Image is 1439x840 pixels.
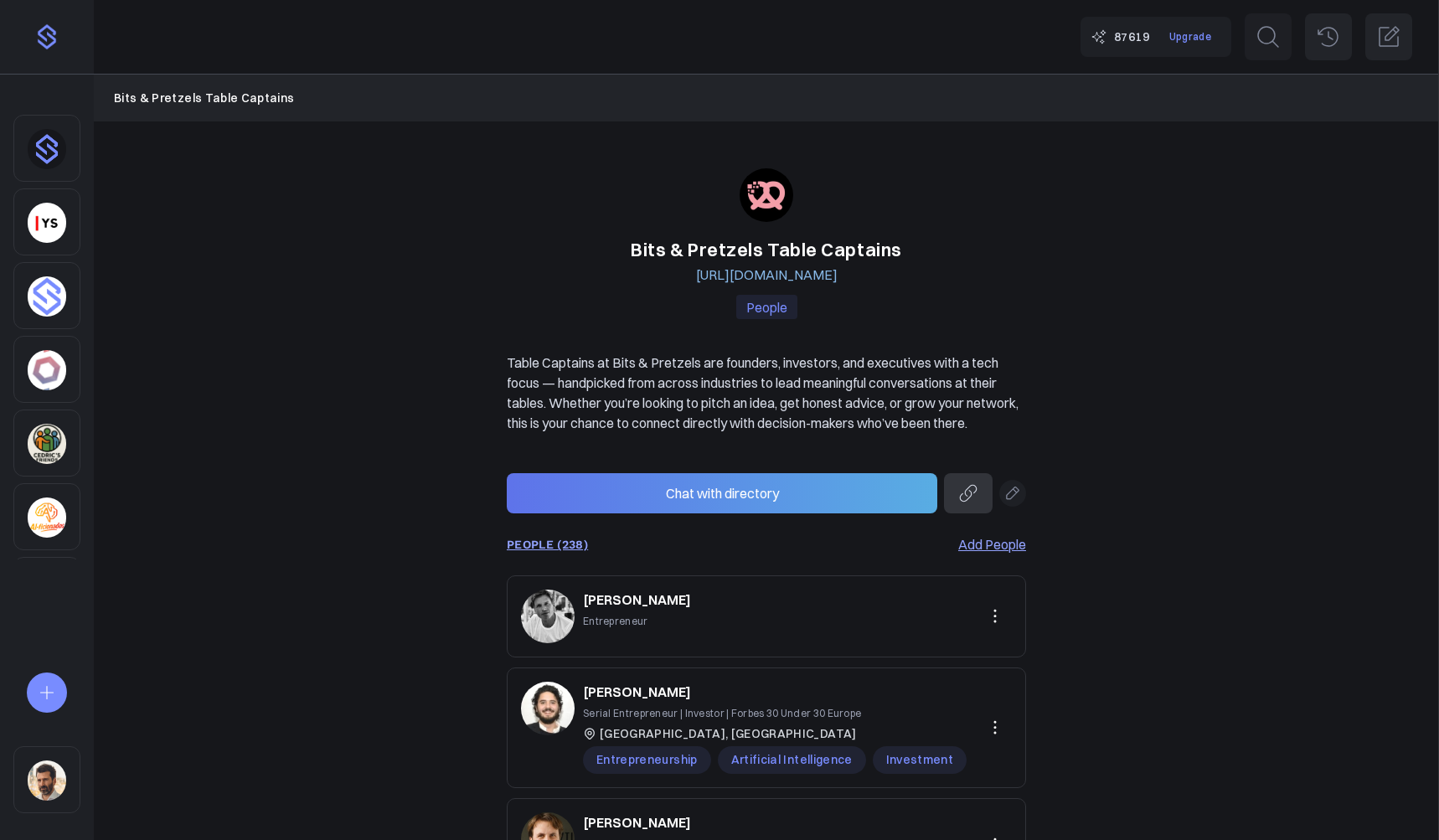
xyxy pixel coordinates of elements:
[28,203,66,243] img: yorkseed.co
[583,812,691,832] a: [PERSON_NAME]
[114,89,295,107] a: Bits & Pretzels Table Captains
[521,590,575,643] img: 181d44d3e9e93cea35ac9a8a949a3d6a360fcbab.jpg
[583,590,691,610] a: [PERSON_NAME]
[507,235,1026,265] h1: Bits & Pretzels Table Captains
[583,705,967,721] p: Serial Entrepreneur | Investor | Forbes 30 Under 30 Europe
[28,276,66,317] img: 4sptar4mobdn0q43dsu7jy32kx6j
[507,538,588,551] a: PEOPLE (238)
[583,613,691,629] p: Entrepreneur
[28,424,66,464] img: 3pj2efuqyeig3cua8agrd6atck9r
[28,497,66,538] img: 2jp1kfh9ib76c04m8niqu4f45e0u
[521,682,575,735] img: e05fdfdca70fa0011c32e5a41a2f883565fbdcab.jpg
[740,168,793,222] img: bitsandpretzels.com
[507,473,937,513] button: Chat with directory
[958,534,1026,554] a: Add People
[583,682,691,702] a: [PERSON_NAME]
[600,724,857,743] span: [GEOGRAPHIC_DATA], [GEOGRAPHIC_DATA]
[718,746,866,773] span: Artificial Intelligence
[696,266,838,283] a: [URL][DOMAIN_NAME]
[736,295,797,319] p: People
[28,760,66,801] img: sqr4epb0z8e5jm577i6jxqftq3ng
[114,89,1419,107] nav: Breadcrumb
[1159,23,1221,49] a: Upgrade
[28,129,66,169] img: dhnou9yomun9587rl8johsq6w6vr
[34,23,60,50] img: purple-logo-18f04229334c5639164ff563510a1dba46e1211543e89c7069427642f6c28bac.png
[1114,28,1149,46] span: 87619
[507,353,1026,433] p: Table Captains at Bits & Pretzels are founders, investors, and executives with a tech focus — han...
[28,350,66,390] img: 4hc3xb4og75h35779zhp6duy5ffo
[873,746,967,773] span: Investment
[583,746,711,773] span: Entrepreneurship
